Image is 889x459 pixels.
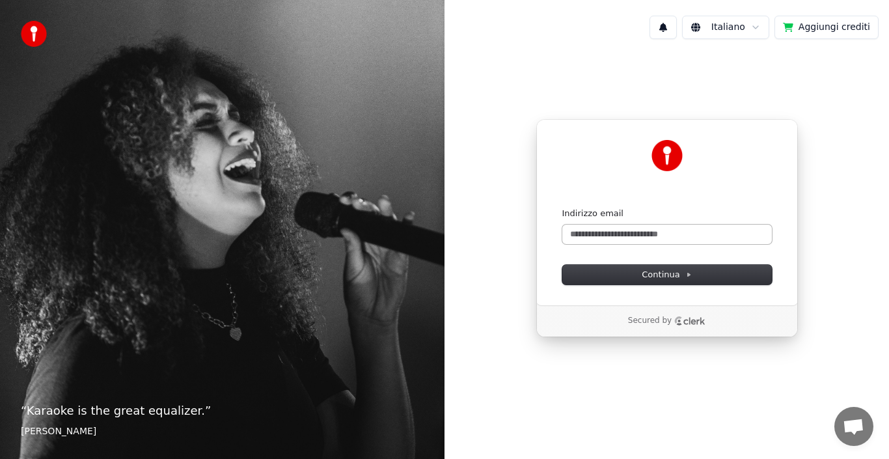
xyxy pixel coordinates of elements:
[21,402,424,420] p: “ Karaoke is the great equalizer. ”
[628,316,672,326] p: Secured by
[834,407,873,446] a: Aprire la chat
[774,16,879,39] button: Aggiungi crediti
[562,208,623,219] label: Indirizzo email
[21,425,424,438] footer: [PERSON_NAME]
[21,21,47,47] img: youka
[642,269,691,281] span: Continua
[674,316,705,326] a: Clerk logo
[651,140,683,171] img: Youka
[562,265,772,285] button: Continua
